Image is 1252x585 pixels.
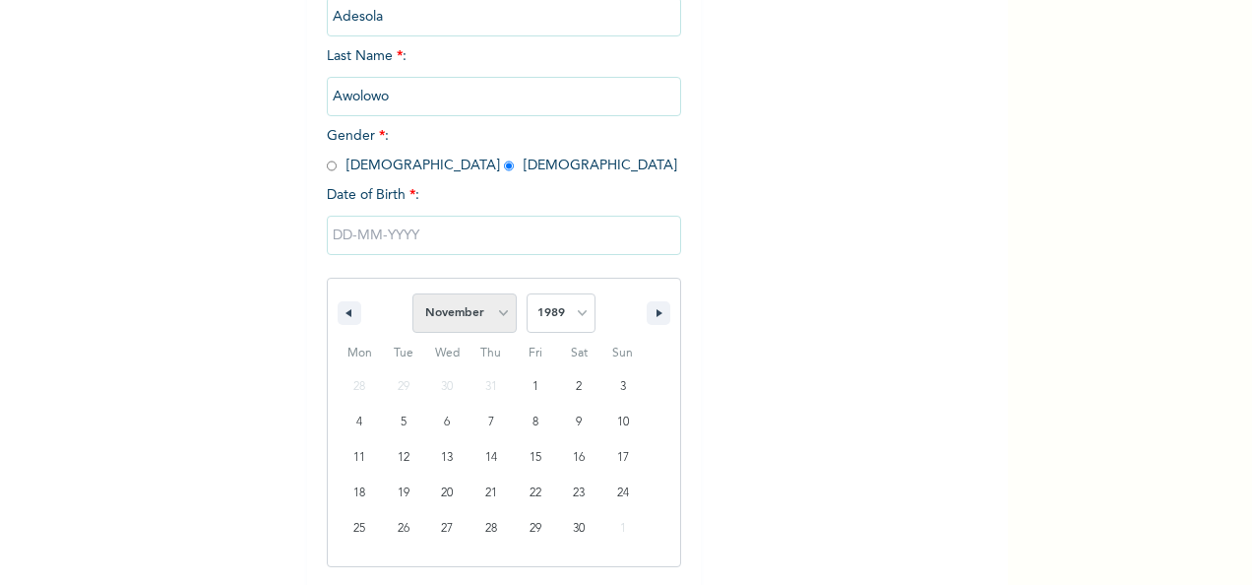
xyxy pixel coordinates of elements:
button: 6 [425,405,469,440]
span: Sat [557,338,601,369]
button: 22 [513,476,557,511]
span: 4 [356,405,362,440]
button: 3 [600,369,645,405]
span: 20 [441,476,453,511]
button: 11 [338,440,382,476]
span: 1 [532,369,538,405]
button: 24 [600,476,645,511]
button: 12 [382,440,426,476]
span: 26 [398,511,409,547]
button: 7 [469,405,514,440]
button: 27 [425,511,469,547]
span: 24 [617,476,629,511]
span: 27 [441,511,453,547]
span: 19 [398,476,409,511]
span: 18 [353,476,365,511]
button: 28 [469,511,514,547]
button: 15 [513,440,557,476]
span: Tue [382,338,426,369]
button: 14 [469,440,514,476]
button: 9 [557,405,601,440]
button: 8 [513,405,557,440]
span: 6 [444,405,450,440]
button: 26 [382,511,426,547]
span: 16 [573,440,585,476]
span: 14 [485,440,497,476]
button: 29 [513,511,557,547]
span: 12 [398,440,409,476]
span: 7 [488,405,494,440]
button: 5 [382,405,426,440]
button: 18 [338,476,382,511]
input: Enter your last name [327,77,681,116]
span: Sun [600,338,645,369]
button: 10 [600,405,645,440]
span: Date of Birth : [327,185,419,206]
span: Last Name : [327,49,681,103]
span: 22 [530,476,541,511]
button: 13 [425,440,469,476]
span: 23 [573,476,585,511]
span: 15 [530,440,541,476]
button: 30 [557,511,601,547]
button: 17 [600,440,645,476]
span: 8 [532,405,538,440]
span: Fri [513,338,557,369]
button: 25 [338,511,382,547]
span: 21 [485,476,497,511]
button: 23 [557,476,601,511]
button: 21 [469,476,514,511]
button: 4 [338,405,382,440]
span: Mon [338,338,382,369]
span: Gender : [DEMOGRAPHIC_DATA] [DEMOGRAPHIC_DATA] [327,129,677,172]
span: Thu [469,338,514,369]
span: 30 [573,511,585,547]
button: 2 [557,369,601,405]
button: 1 [513,369,557,405]
span: Wed [425,338,469,369]
span: 29 [530,511,541,547]
button: 19 [382,476,426,511]
span: 25 [353,511,365,547]
span: 28 [485,511,497,547]
span: 2 [576,369,582,405]
span: 17 [617,440,629,476]
span: 10 [617,405,629,440]
button: 20 [425,476,469,511]
span: 13 [441,440,453,476]
input: DD-MM-YYYY [327,216,681,255]
span: 11 [353,440,365,476]
span: 5 [401,405,407,440]
button: 16 [557,440,601,476]
span: 3 [620,369,626,405]
span: 9 [576,405,582,440]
